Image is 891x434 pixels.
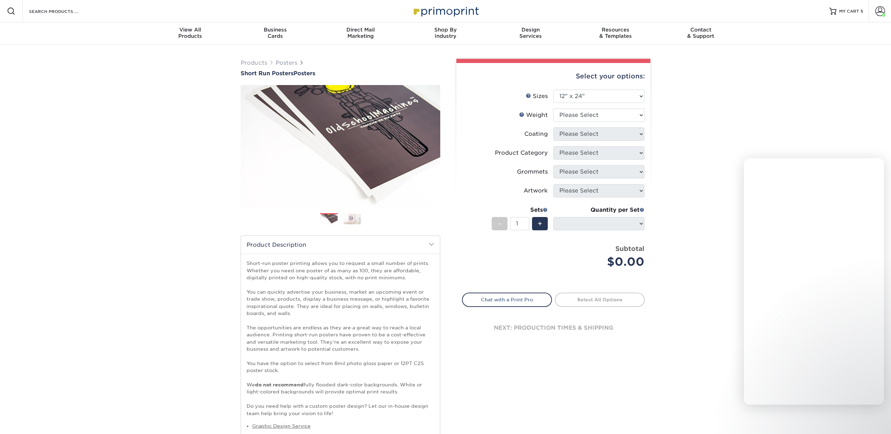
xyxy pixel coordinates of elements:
div: $0.00 [559,253,644,270]
a: Short Run PostersPosters [241,70,440,77]
a: Direct MailMarketing [318,22,403,45]
a: BusinessCards [233,22,318,45]
b: do not recommend [255,382,304,387]
div: Industry [403,27,488,39]
input: SEARCH PRODUCTS..... [28,7,97,15]
span: 5 [861,9,863,14]
a: Products [241,59,267,66]
img: Primoprint [410,3,481,19]
div: next: production times & shipping [462,307,645,349]
span: Shop By [403,27,488,33]
strong: Subtotal [615,245,644,252]
div: Artwork [524,187,548,195]
img: Posters 01 [320,213,338,226]
a: DesignServices [488,22,573,45]
div: Quantity per Set [553,206,644,214]
div: Weight [519,111,548,119]
div: & Templates [573,27,658,39]
h1: Posters [241,70,440,77]
span: Resources [573,27,658,33]
iframe: To enrich screen reader interactions, please activate Accessibility in Grammarly extension settings [867,410,884,427]
a: Resources& Templates [573,22,658,45]
span: + [538,218,542,229]
a: Graphic Design Service [252,423,311,429]
img: Short Run Posters 01 [241,77,440,215]
a: View AllProducts [148,22,233,45]
span: Design [488,27,573,33]
div: Sets [492,206,548,214]
div: Grommets [517,168,548,176]
div: Services [488,27,573,39]
h2: Product Description [241,236,440,254]
div: Cards [233,27,318,39]
a: Select All Options [555,293,645,307]
a: Contact& Support [658,22,743,45]
div: Coating [524,130,548,138]
span: Direct Mail [318,27,403,33]
div: & Support [658,27,743,39]
span: View All [148,27,233,33]
span: - [498,218,501,229]
div: Select your options: [462,63,645,90]
span: MY CART [839,8,859,14]
div: Sizes [526,92,548,100]
iframe: To enrich screen reader interactions, please activate Accessibility in Grammarly extension settings [744,158,884,405]
div: Product Category [495,149,548,157]
a: Posters [276,59,297,66]
span: Business [233,27,318,33]
img: Posters 02 [344,213,361,224]
div: Products [148,27,233,39]
div: Marketing [318,27,403,39]
span: Short Run Posters [241,70,293,77]
a: Chat with a Print Pro [462,293,552,307]
p: Short-run poster printing allows you to request a small number of prints. Whether you need one po... [247,260,434,417]
span: Contact [658,27,743,33]
a: Shop ByIndustry [403,22,488,45]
